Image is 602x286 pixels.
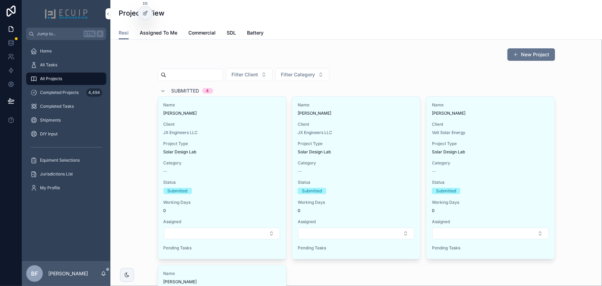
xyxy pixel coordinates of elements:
button: Select Button [298,228,414,239]
span: 0 [298,208,415,213]
span: Solar Design Lab [432,149,465,155]
span: Client [298,122,415,127]
span: Status [298,180,415,185]
div: Submitted [436,188,456,194]
p: [PERSON_NAME] [48,270,88,277]
span: Filter Client [232,71,258,78]
span: -- [432,169,436,174]
button: Select Button [226,68,273,81]
a: Jurisdictions List [26,168,106,180]
span: Client [164,122,280,127]
span: Home [40,48,52,54]
button: Select Button [275,68,329,81]
span: Status [432,180,549,185]
span: Status [164,180,280,185]
a: Name[PERSON_NAME]ClientJX Engineers LLCProject TypeSolar Design LabCategory--StatusSubmittedWorki... [292,96,421,259]
a: Home [26,45,106,57]
span: Name [164,271,280,276]
h1: Projects View [119,8,165,18]
a: Name[PERSON_NAME]ClientJX Engineers LLCProject TypeSolar Design LabCategory--StatusSubmittedWorki... [158,96,286,259]
a: JX Engineers LLC [164,130,198,135]
span: Jump to... [37,31,81,37]
a: My Profile [26,182,106,194]
button: Jump to...CtrlK [26,28,106,40]
a: All Projects [26,73,106,85]
a: All Tasks [26,59,106,71]
span: All Projects [40,76,62,82]
a: Volt Solar Energy [432,130,465,135]
span: Pending Tasks [432,245,549,251]
a: Equiment Selections [26,154,106,166]
span: Project Type [164,141,280,146]
a: Shipments [26,114,106,126]
span: Completed Tasks [40,104,74,109]
div: Submitted [168,188,188,194]
span: Submitted [171,87,199,94]
div: 4 [206,88,209,94]
button: New Project [507,48,555,61]
span: Completed Projects [40,90,79,95]
span: Name [298,102,415,108]
span: [PERSON_NAME] [432,111,549,116]
span: BF [31,269,38,278]
span: Assigned [164,219,280,225]
span: [PERSON_NAME] [298,111,415,116]
div: 4,494 [86,88,102,97]
span: Commercial [188,29,216,36]
a: Commercial [188,27,216,40]
span: -- [164,169,168,174]
span: Resi [119,29,129,36]
span: Name [432,102,549,108]
div: Submitted [302,188,322,194]
span: Ctrl [83,30,96,37]
span: [PERSON_NAME] [164,111,280,116]
a: Battery [247,27,264,40]
a: Name[PERSON_NAME]ClientVolt Solar EnergyProject TypeSolar Design LabCategory--StatusSubmittedWork... [426,96,555,259]
span: DIY Input [40,131,58,137]
img: App logo [45,8,88,19]
span: Jurisdictions List [40,171,73,177]
span: Pending Tasks [298,245,415,251]
a: JX Engineers LLC [298,130,332,135]
span: Filter Category [281,71,315,78]
span: Working Days [298,200,415,205]
span: Category [298,160,415,166]
span: Client [432,122,549,127]
span: Assigned [298,219,415,225]
span: Battery [247,29,264,36]
button: Select Button [164,228,280,239]
span: All Tasks [40,62,57,68]
a: Resi [119,27,129,40]
span: Category [432,160,549,166]
span: [PERSON_NAME] [164,279,280,285]
span: Equiment Selections [40,158,80,163]
span: Solar Design Lab [298,149,331,155]
span: Assigned To Me [140,29,177,36]
span: Project Type [432,141,549,146]
span: Working Days [432,200,549,205]
button: Select Button [432,228,549,239]
span: Assigned [432,219,549,225]
a: Assigned To Me [140,27,177,40]
span: Category [164,160,280,166]
span: Pending Tasks [164,245,280,251]
span: Shipments [40,117,61,123]
span: Name [164,102,280,108]
span: -- [298,169,302,174]
span: SDL [227,29,236,36]
span: Working Days [164,200,280,205]
div: scrollable content [22,40,110,203]
span: 0 [432,208,549,213]
span: Solar Design Lab [164,149,197,155]
span: 0 [164,208,280,213]
a: Completed Tasks [26,100,106,113]
span: Project Type [298,141,415,146]
a: DIY Input [26,128,106,140]
span: K [97,31,103,37]
span: My Profile [40,185,60,191]
a: Completed Projects4,494 [26,86,106,99]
